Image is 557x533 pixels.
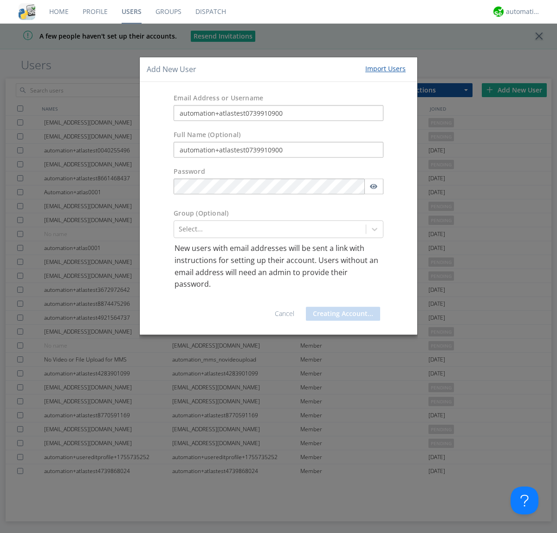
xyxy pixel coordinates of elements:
input: e.g. email@address.com, Housekeeping1 [174,105,383,121]
input: Julie Appleseed [174,142,383,158]
div: automation+atlas [506,7,541,16]
img: d2d01cd9b4174d08988066c6d424eccd [493,7,504,17]
label: Full Name (Optional) [174,131,240,140]
a: Cancel [275,309,294,318]
label: Group (Optional) [174,209,228,218]
p: New users with email addresses will be sent a link with instructions for setting up their account... [175,243,382,290]
label: Password [174,167,205,177]
label: Email Address or Username [174,94,263,103]
h4: Add New User [147,64,196,75]
img: cddb5a64eb264b2086981ab96f4c1ba7 [19,3,35,20]
div: Import Users [365,64,406,73]
button: Creating Account... [306,307,380,321]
